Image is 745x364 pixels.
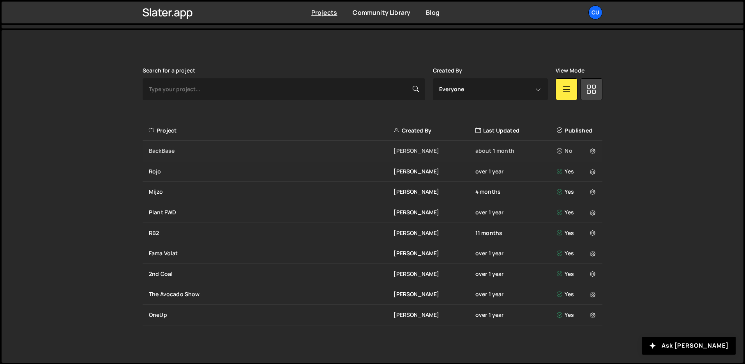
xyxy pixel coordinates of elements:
[149,168,394,175] div: Rojo
[475,249,557,257] div: over 1 year
[143,141,602,161] a: BackBase [PERSON_NAME] about 1 month No
[394,209,475,216] div: [PERSON_NAME]
[311,8,337,17] a: Projects
[394,168,475,175] div: [PERSON_NAME]
[143,161,602,182] a: Rojo [PERSON_NAME] over 1 year Yes
[394,188,475,196] div: [PERSON_NAME]
[394,147,475,155] div: [PERSON_NAME]
[394,127,475,134] div: Created By
[588,5,602,19] a: Cu
[394,229,475,237] div: [PERSON_NAME]
[426,8,440,17] a: Blog
[475,311,557,319] div: over 1 year
[149,147,394,155] div: BackBase
[149,188,394,196] div: Mijzo
[557,188,598,196] div: Yes
[149,209,394,216] div: Plant FWD
[475,188,557,196] div: 4 months
[394,270,475,278] div: [PERSON_NAME]
[556,67,584,74] label: View Mode
[143,78,425,100] input: Type your project...
[557,270,598,278] div: Yes
[143,67,195,74] label: Search for a project
[394,290,475,298] div: [PERSON_NAME]
[557,311,598,319] div: Yes
[475,209,557,216] div: over 1 year
[394,311,475,319] div: [PERSON_NAME]
[642,337,736,355] button: Ask [PERSON_NAME]
[149,290,394,298] div: The Avocado Show
[394,249,475,257] div: [PERSON_NAME]
[143,305,602,325] a: OneUp [PERSON_NAME] over 1 year Yes
[353,8,410,17] a: Community Library
[475,147,557,155] div: about 1 month
[149,229,394,237] div: RB2
[143,202,602,223] a: Plant FWD [PERSON_NAME] over 1 year Yes
[143,264,602,284] a: 2nd Goal [PERSON_NAME] over 1 year Yes
[149,270,394,278] div: 2nd Goal
[143,243,602,264] a: Fama Volat [PERSON_NAME] over 1 year Yes
[557,229,598,237] div: Yes
[557,168,598,175] div: Yes
[475,229,557,237] div: 11 months
[149,249,394,257] div: Fama Volat
[149,127,394,134] div: Project
[557,249,598,257] div: Yes
[557,209,598,216] div: Yes
[143,223,602,244] a: RB2 [PERSON_NAME] 11 months Yes
[475,270,557,278] div: over 1 year
[149,311,394,319] div: OneUp
[557,290,598,298] div: Yes
[475,127,557,134] div: Last Updated
[143,284,602,305] a: The Avocado Show [PERSON_NAME] over 1 year Yes
[143,182,602,202] a: Mijzo [PERSON_NAME] 4 months Yes
[557,127,598,134] div: Published
[475,168,557,175] div: over 1 year
[475,290,557,298] div: over 1 year
[557,147,598,155] div: No
[433,67,463,74] label: Created By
